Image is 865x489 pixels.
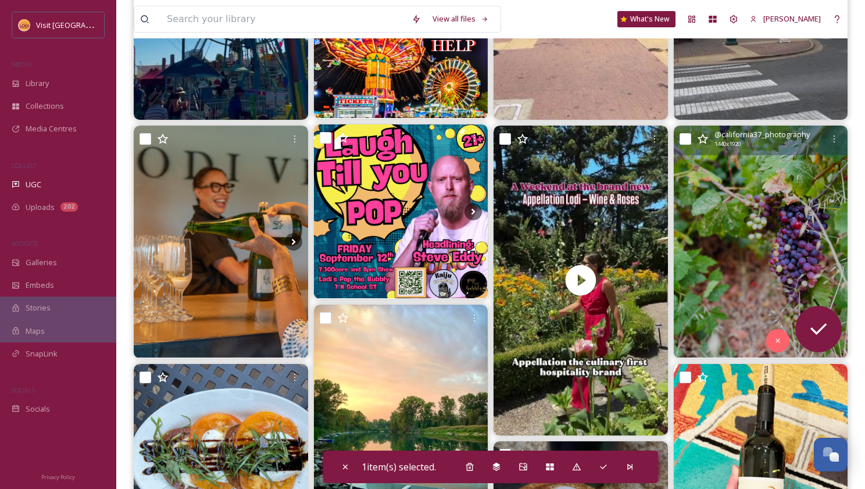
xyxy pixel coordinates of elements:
img: We have two great shows for September. On Friday September 12th we have steveeddycomedy Headlinin... [314,124,488,299]
img: thumbnail [494,126,668,436]
a: Privacy Policy [41,469,75,483]
span: Stories [26,302,51,313]
span: Privacy Policy [41,473,75,481]
span: Maps [26,326,45,337]
span: Library [26,78,49,89]
span: WIDGETS [12,239,38,248]
span: Galleries [26,257,57,268]
span: Media Centres [26,123,77,134]
span: Embeds [26,280,54,291]
a: What's New [617,11,675,27]
input: Search your library [161,6,406,32]
span: Uploads [26,202,55,213]
img: 🍇 Season - - - #grape #harvesting #lodi #califonia #cool #wow #edit #picture #shotoniphone #insta... [674,126,848,358]
video: Over the summer I got to be one of the first to stay at appellation_lodi_winerose 🌹 — the first p... [494,126,668,436]
span: @ california37_photography [714,129,810,140]
span: UGC [26,179,41,190]
a: [PERSON_NAME] [744,8,827,30]
a: View all files [427,8,495,30]
span: MEDIA [12,60,32,69]
span: COLLECT [12,161,37,170]
span: 1 item(s) selected. [362,460,436,474]
div: 202 [60,202,78,212]
span: Socials [26,404,50,415]
img: Square%20Social%20Visit%20Lodi.png [19,19,30,31]
span: SnapLink [26,348,58,359]
span: [PERSON_NAME] [763,13,821,24]
span: Collections [26,101,64,112]
span: 1440 x 1920 [714,140,741,148]
span: Visit [GEOGRAPHIC_DATA] [36,19,126,30]
button: Open Chat [814,438,848,472]
img: Lodi doesn’t always get the recognition it deserves, but that’s starting to change, thanks to the... [134,126,308,358]
span: SOCIALS [12,386,35,394]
